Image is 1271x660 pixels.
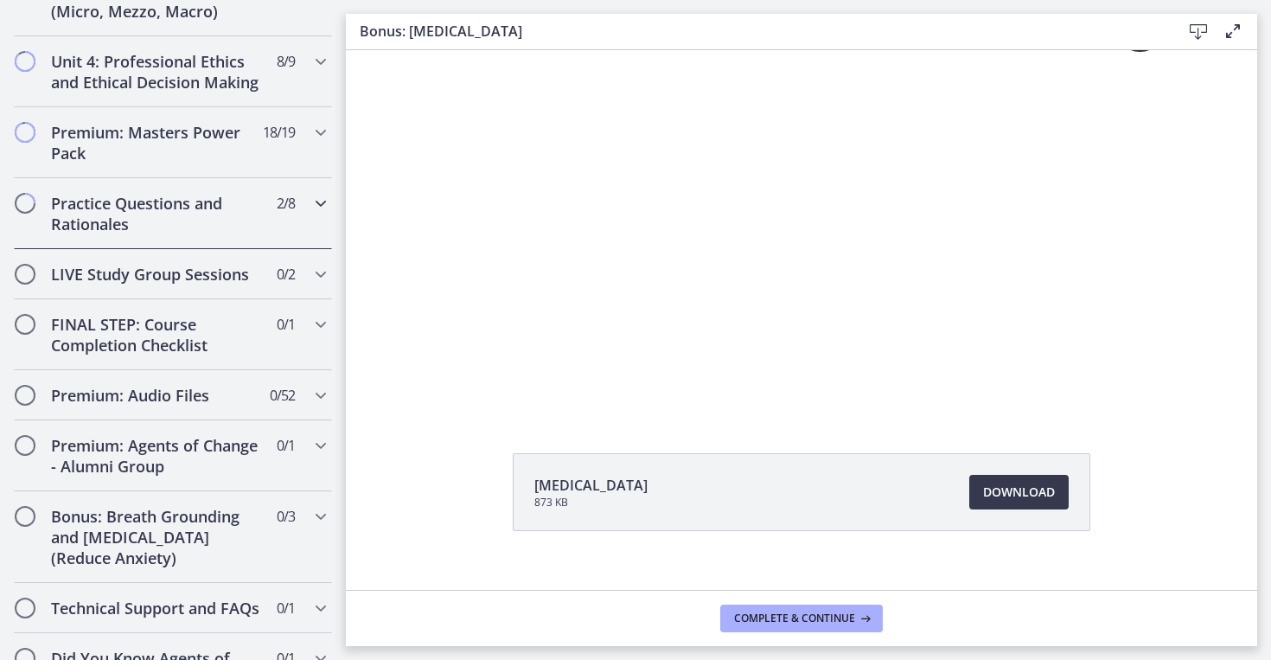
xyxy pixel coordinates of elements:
span: 18 / 19 [263,122,295,143]
h2: Technical Support and FAQs [51,598,262,618]
h2: Unit 4: Professional Ethics and Ethical Decision Making [51,51,262,93]
span: 0 / 1 [277,435,295,456]
a: Download [969,475,1069,509]
button: Complete & continue [720,605,883,632]
span: 0 / 3 [277,506,295,527]
span: 2 / 8 [277,193,295,214]
span: 0 / 1 [277,598,295,618]
span: [MEDICAL_DATA] [534,475,648,496]
span: Complete & continue [734,612,855,625]
span: 0 / 2 [277,264,295,285]
span: 8 / 9 [277,51,295,72]
h2: Premium: Agents of Change - Alumni Group [51,435,262,477]
span: 0 / 1 [277,314,295,335]
h2: Premium: Audio Files [51,385,262,406]
span: 0 / 52 [270,385,295,406]
h2: Bonus: Breath Grounding and [MEDICAL_DATA] (Reduce Anxiety) [51,506,262,568]
h2: FINAL STEP: Course Completion Checklist [51,314,262,356]
h2: Premium: Masters Power Pack [51,122,262,163]
span: 873 KB [534,496,648,509]
h3: Bonus: [MEDICAL_DATA] [360,21,1153,42]
button: Click for sound [770,18,819,67]
h2: LIVE Study Group Sessions [51,264,262,285]
span: Download [983,482,1055,503]
h2: Practice Questions and Rationales [51,193,262,234]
